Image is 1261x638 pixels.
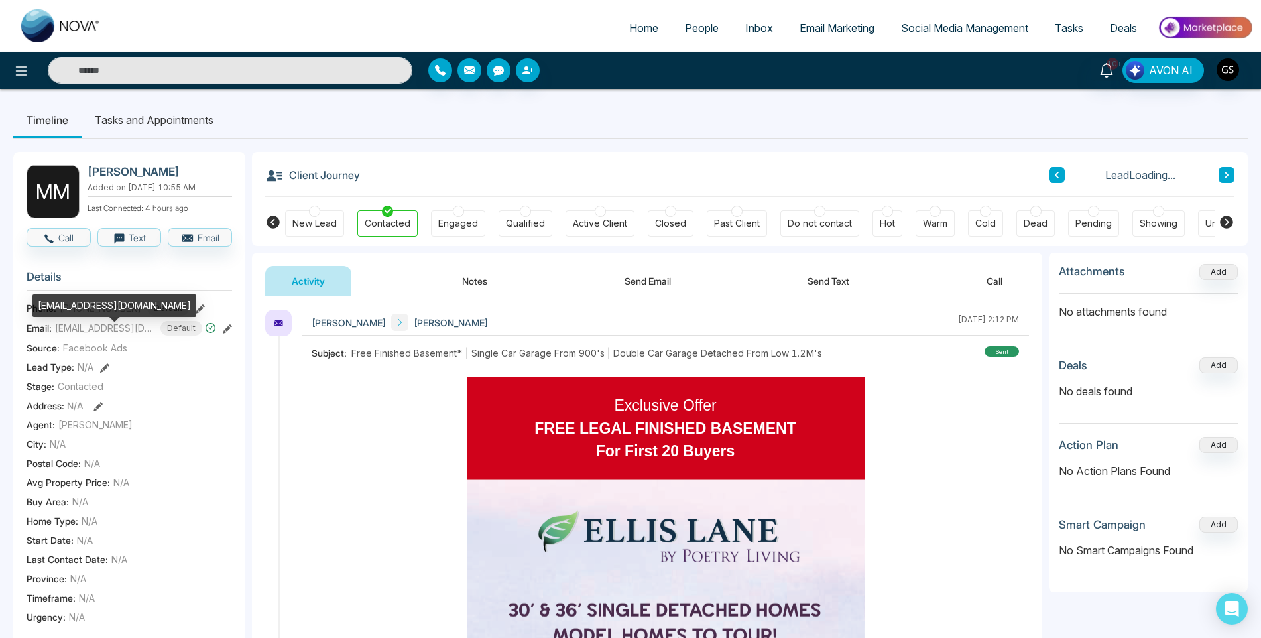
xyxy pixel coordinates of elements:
[1059,265,1125,278] h3: Attachments
[1205,217,1258,230] div: Unspecified
[312,316,386,330] span: [PERSON_NAME]
[84,456,100,470] span: N/A
[880,217,895,230] div: Hot
[1059,438,1118,452] h3: Action Plan
[67,400,84,411] span: N/A
[27,399,84,413] span: Address:
[655,217,686,230] div: Closed
[265,165,360,185] h3: Client Journey
[1059,542,1238,558] p: No Smart Campaigns Found
[1199,437,1238,453] button: Add
[88,200,232,214] p: Last Connected: 4 hours ago
[55,321,154,335] span: [EMAIL_ADDRESS][DOMAIN_NAME]
[88,182,232,194] p: Added on [DATE] 10:55 AM
[1097,15,1150,40] a: Deals
[21,9,101,42] img: Nova CRM Logo
[79,591,95,605] span: N/A
[113,476,129,489] span: N/A
[27,572,67,586] span: Province :
[50,437,66,451] span: N/A
[1216,593,1248,625] div: Open Intercom Messenger
[1217,58,1239,81] img: User Avatar
[27,301,56,315] span: Phone:
[27,610,66,624] span: Urgency :
[506,217,545,230] div: Qualified
[800,21,874,34] span: Email Marketing
[88,165,227,178] h2: [PERSON_NAME]
[1199,265,1238,277] span: Add
[1140,217,1177,230] div: Showing
[1059,383,1238,399] p: No deals found
[923,217,947,230] div: Warm
[97,228,162,247] button: Text
[27,533,74,547] span: Start Date :
[436,266,514,296] button: Notes
[1126,61,1144,80] img: Lead Flow
[1091,58,1122,81] a: 10+
[786,15,888,40] a: Email Marketing
[1110,21,1137,34] span: Deals
[77,533,93,547] span: N/A
[616,15,672,40] a: Home
[888,15,1042,40] a: Social Media Management
[1199,517,1238,533] button: Add
[1107,58,1118,70] span: 10+
[1055,21,1083,34] span: Tasks
[292,217,337,230] div: New Lead
[111,552,127,566] span: N/A
[69,610,85,624] span: N/A
[598,266,697,296] button: Send Email
[1199,264,1238,280] button: Add
[1199,357,1238,373] button: Add
[70,572,86,586] span: N/A
[78,360,93,374] span: N/A
[1059,359,1087,372] h3: Deals
[168,228,232,247] button: Email
[960,266,1029,296] button: Call
[788,217,852,230] div: Do not contact
[573,217,627,230] div: Active Client
[27,360,74,374] span: Lead Type:
[27,270,232,290] h3: Details
[27,379,54,393] span: Stage:
[27,456,81,470] span: Postal Code :
[781,266,876,296] button: Send Text
[312,346,351,360] span: Subject:
[27,552,108,566] span: Last Contact Date :
[1024,217,1048,230] div: Dead
[1149,62,1193,78] span: AVON AI
[32,294,196,317] div: [EMAIL_ADDRESS][DOMAIN_NAME]
[438,217,478,230] div: Engaged
[985,346,1019,357] div: sent
[27,476,110,489] span: Avg Property Price :
[672,15,732,40] a: People
[72,495,88,509] span: N/A
[27,418,55,432] span: Agent:
[1059,518,1146,531] h3: Smart Campaign
[13,102,82,138] li: Timeline
[63,341,127,355] span: Facebook Ads
[365,217,410,230] div: Contacted
[27,165,80,218] div: M M
[27,495,69,509] span: Buy Area :
[1059,463,1238,479] p: No Action Plans Found
[82,514,97,528] span: N/A
[745,21,773,34] span: Inbox
[160,321,202,336] span: Default
[975,217,996,230] div: Cold
[27,228,91,247] button: Call
[629,21,658,34] span: Home
[82,102,227,138] li: Tasks and Appointments
[1105,167,1175,183] span: Lead Loading...
[351,346,822,360] span: Free Finished Basement* | Single Car Garage From 900's | Double Car Garage Detached From Low 1.2M's
[1059,294,1238,320] p: No attachments found
[27,514,78,528] span: Home Type :
[685,21,719,34] span: People
[58,379,103,393] span: Contacted
[58,418,133,432] span: [PERSON_NAME]
[958,314,1019,331] div: [DATE] 2:12 PM
[732,15,786,40] a: Inbox
[901,21,1028,34] span: Social Media Management
[414,316,488,330] span: [PERSON_NAME]
[27,341,60,355] span: Source:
